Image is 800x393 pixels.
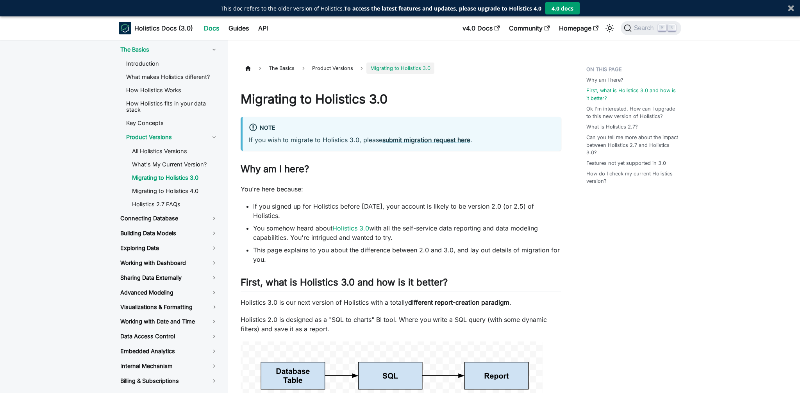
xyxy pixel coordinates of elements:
a: Ok I'm interested. How can I upgrade to this new version of Holistics? [586,105,680,120]
a: First, what is Holistics 3.0 and how is it better? [586,87,680,102]
p: Holistics 2.0 is designed as a "SQL to charts" BI tool. Where you write a SQL query (with some dy... [241,315,561,334]
a: How do I check my current Holistics version? [586,170,680,185]
h2: Why am I here? [241,163,561,178]
a: The Basics [114,43,224,56]
a: Advanced Modeling [114,286,224,299]
a: Homepage [554,22,603,34]
a: Embedded Analytics [114,345,224,358]
a: Working with Date and Time [114,315,224,328]
a: Guides [224,22,254,34]
span: The Basics [265,63,298,74]
a: Internal Mechanism [114,359,224,373]
a: Connecting Database [114,212,224,225]
p: Holistics 3.0 is our next version of Holistics with a totally . [241,298,561,307]
a: What's My Current Version? [126,159,224,170]
kbd: K [668,24,676,31]
a: Home page [241,63,255,74]
div: This doc refers to the older version of Holistics.To access the latest features and updates, plea... [221,4,541,13]
a: Sharing Data Externally [114,271,224,284]
img: Holistics [119,22,131,34]
strong: To access the latest features and updates, please upgrade to Holistics 4.0 [344,5,541,12]
button: Toggle the collapsible sidebar category 'Visualizations & Formatting' [205,301,224,313]
p: This doc refers to the older version of Holistics. [221,4,541,13]
button: Search [621,21,681,35]
b: Holistics Docs (3.0) [134,23,193,33]
a: Community [504,22,554,34]
li: If you signed up for Holistics before [DATE], your account is likely to be version 2.0 (or 2.5) o... [253,202,561,220]
span: Search [632,25,659,32]
a: Billing & Subscriptions [114,374,224,388]
a: Exploring Data [114,241,224,255]
strong: different report-creation paradigm [408,298,509,306]
a: Key Concepts [120,117,224,129]
a: Introduction [120,58,224,70]
p: You're here because: [241,184,561,194]
h1: Migrating to Holistics 3.0 [241,91,561,107]
span: Migrating to Holistics 3.0 [366,63,434,74]
a: Migrating to Holistics 3.0 [126,172,224,184]
kbd: ⌘ [658,24,666,31]
a: Product Versions [120,130,224,144]
a: What is Holistics 2.7? [586,123,638,130]
a: HolisticsHolistics Docs (3.0) [119,22,193,34]
a: Holistics 3.0 [332,224,369,232]
a: How Holistics fits in your data stack [120,98,224,116]
li: You somehow heard about with all the self-service data reporting and data modeling capabilities. ... [253,223,561,242]
a: v4.0 Docs [458,22,504,34]
a: All Holistics Versions [126,145,224,157]
a: Docs [199,22,224,34]
a: Visualizations & Formatting [114,301,205,313]
a: Migrating to Holistics 4.0 [126,185,224,197]
span: Product Versions [308,63,357,74]
nav: Breadcrumbs [241,63,561,74]
h2: First, what is Holistics 3.0 and how is it better? [241,277,561,291]
a: Can you tell me more about the impact between Holistics 2.7 and Holistics 3.0? [586,134,680,156]
button: Switch between dark and light mode (currently light mode) [604,22,616,34]
a: Why am I here? [586,76,623,84]
a: Features not yet supported in 3.0 [586,159,666,167]
a: API [254,22,273,34]
div: Note [249,123,555,133]
a: Building Data Models [114,227,224,240]
a: What makes Holistics different? [120,71,224,83]
a: Data Access Control [114,330,224,343]
a: submit migration request here [382,136,470,144]
a: Holistics 2.7 FAQs [126,198,224,210]
p: If you wish to migrate to Holistics 3.0, please . [249,135,555,145]
button: 4.0 docs [545,2,580,14]
a: Working with Dashboard [114,256,224,270]
li: This page explains to you about the difference between 2.0 and 3.0, and lay out details of migrat... [253,245,561,264]
a: How Holistics Works [120,84,224,96]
